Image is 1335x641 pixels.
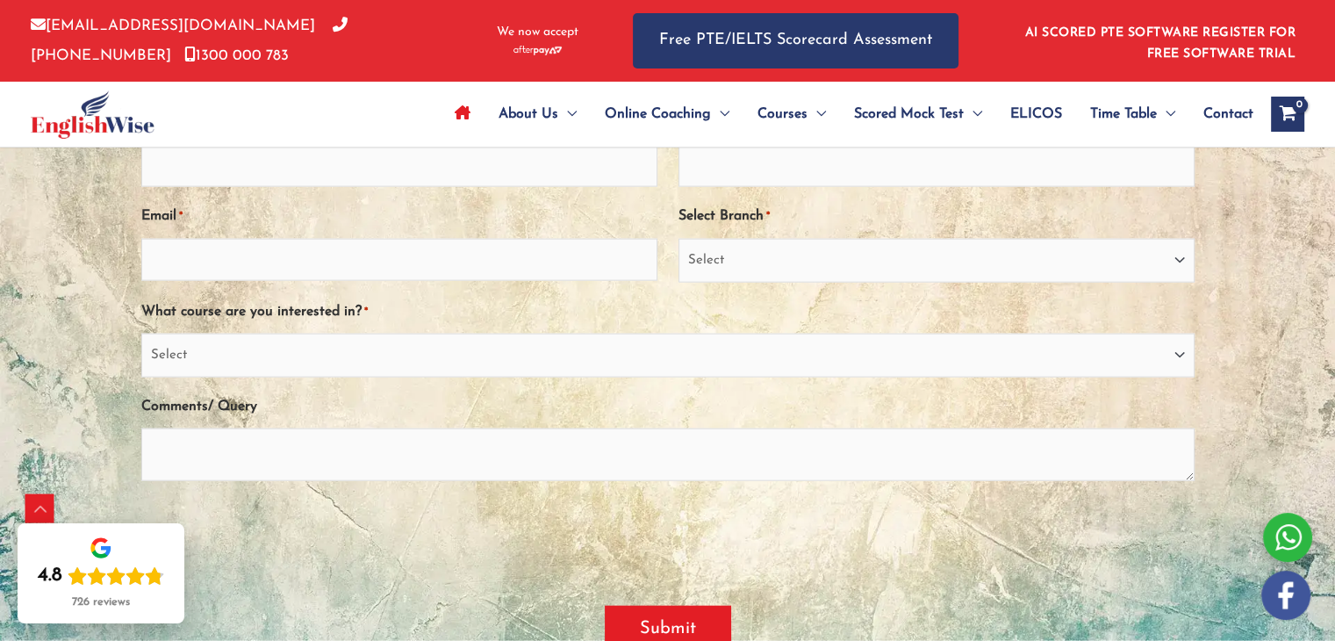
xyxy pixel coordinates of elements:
[1076,83,1189,145] a: Time TableMenu Toggle
[591,83,743,145] a: Online CoachingMenu Toggle
[513,46,562,55] img: Afterpay-Logo
[499,83,558,145] span: About Us
[678,202,770,231] label: Select Branch
[1015,12,1304,69] aside: Header Widget 1
[31,90,154,139] img: cropped-ew-logo
[807,83,826,145] span: Menu Toggle
[1189,83,1253,145] a: Contact
[1090,83,1157,145] span: Time Table
[184,48,289,63] a: 1300 000 783
[996,83,1076,145] a: ELICOS
[743,83,840,145] a: CoursesMenu Toggle
[711,83,729,145] span: Menu Toggle
[1271,97,1304,132] a: View Shopping Cart, empty
[757,83,807,145] span: Courses
[72,595,130,609] div: 726 reviews
[484,83,591,145] a: About UsMenu Toggle
[633,13,958,68] a: Free PTE/IELTS Scorecard Assessment
[441,83,1253,145] nav: Site Navigation: Main Menu
[1025,26,1296,61] a: AI SCORED PTE SOFTWARE REGISTER FOR FREE SOFTWARE TRIAL
[1203,83,1253,145] span: Contact
[854,83,964,145] span: Scored Mock Test
[141,393,257,421] label: Comments/ Query
[605,83,711,145] span: Online Coaching
[558,83,577,145] span: Menu Toggle
[141,202,183,231] label: Email
[31,18,348,62] a: [PHONE_NUMBER]
[1010,83,1062,145] span: ELICOS
[31,18,315,33] a: [EMAIL_ADDRESS][DOMAIN_NAME]
[1261,571,1310,620] img: white-facebook.png
[840,83,996,145] a: Scored Mock TestMenu Toggle
[141,298,368,327] label: What course are you interested in?
[497,24,578,41] span: We now accept
[964,83,982,145] span: Menu Toggle
[38,564,62,588] div: 4.8
[38,564,164,588] div: Rating: 4.8 out of 5
[1157,83,1175,145] span: Menu Toggle
[141,506,408,574] iframe: reCAPTCHA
